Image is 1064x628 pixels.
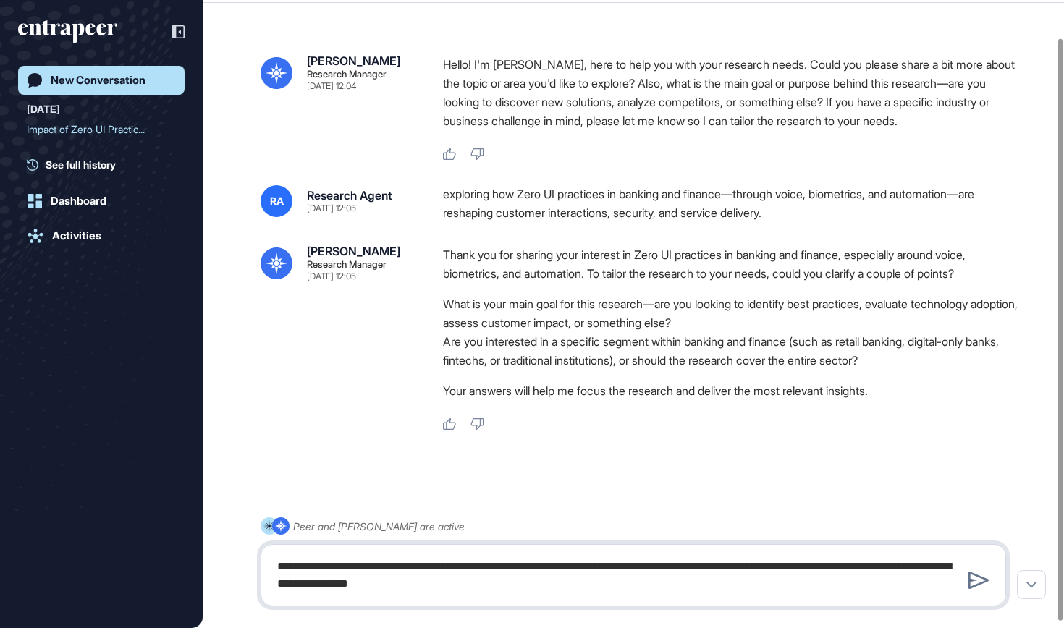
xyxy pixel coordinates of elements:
a: Dashboard [18,187,185,216]
div: Impact of Zero UI Practic... [27,118,164,141]
div: exploring how Zero UI practices in banking and finance—through voice, biometrics, and automation—... [443,185,1018,222]
div: entrapeer-logo [18,20,117,43]
p: Thank you for sharing your interest in Zero UI practices in banking and finance, especially aroun... [443,245,1018,283]
div: Impact of Zero UI Practices on Customer Interactions and Security in Banking and Finance [27,118,176,141]
span: RA [270,195,284,207]
a: Activities [18,221,185,250]
div: [PERSON_NAME] [307,245,400,257]
div: Peer and [PERSON_NAME] are active [293,517,465,535]
div: Research Manager [307,260,387,269]
div: Dashboard [51,195,106,208]
div: [DATE] 12:05 [307,204,356,213]
span: See full history [46,157,116,172]
li: What is your main goal for this research—are you looking to identify best practices, evaluate tec... [443,294,1018,332]
a: New Conversation [18,66,185,95]
a: See full history [27,157,185,172]
p: Hello! I'm [PERSON_NAME], here to help you with your research needs. Could you please share a bit... [443,55,1018,130]
p: Your answers will help me focus the research and deliver the most relevant insights. [443,381,1018,400]
div: Research Manager [307,69,387,79]
div: Research Agent [307,190,392,201]
div: Activities [52,229,101,242]
div: [DATE] 12:05 [307,272,356,281]
div: [DATE] 12:04 [307,82,356,90]
li: Are you interested in a specific segment within banking and finance (such as retail banking, digi... [443,332,1018,370]
div: [DATE] [27,101,60,118]
div: New Conversation [51,74,145,87]
div: [PERSON_NAME] [307,55,400,67]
